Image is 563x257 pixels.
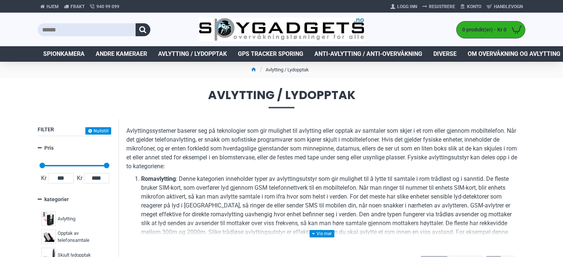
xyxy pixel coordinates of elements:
b: Romavlytting [141,175,176,182]
span: Handlevogn [494,3,523,10]
a: Andre kameraer [90,46,153,62]
span: Om overvåkning og avlytting [468,50,560,58]
img: SpyGadgets.no [199,18,365,42]
a: Avlytting / Lydopptak [153,46,232,62]
a: kategorier [38,193,111,206]
span: Diverse [433,50,457,58]
span: Kr [75,174,84,183]
span: Registrere [429,3,455,10]
span: Frakt [71,3,85,10]
a: Handlevogn [484,1,525,13]
li: : Denne kategorien inneholder typer av avlyttingsutstyr som gir mulighet til å lytte til samtale ... [141,175,518,246]
a: Registrere [420,1,458,13]
a: Pris [38,142,111,155]
span: Logg Inn [397,3,417,10]
span: Konto [467,3,481,10]
button: Nullstill [85,127,111,135]
a: Spionkamera [38,46,90,62]
span: Hjem [47,3,59,10]
a: Konto [458,1,484,13]
span: Avlytting [58,215,75,223]
span: Andre kameraer [96,50,147,58]
span: Opptak av telefonsamtale [58,230,106,244]
a: GPS Tracker Sporing [232,46,309,62]
a: Logg Inn [388,1,420,13]
span: 0 produkt(er) - Kr 0 [457,26,508,34]
span: 940 99 099 [96,3,119,10]
img: Avlytting [41,212,56,226]
span: Anti-avlytting / Anti-overvåkning [314,50,422,58]
a: romavlytteren [141,237,177,246]
span: Avlytting / Lydopptak [38,89,525,108]
span: Avlytting / Lydopptak [158,50,227,58]
span: Spionkamera [43,50,85,58]
a: 0 produkt(er) - Kr 0 [457,21,525,38]
a: Anti-avlytting / Anti-overvåkning [309,46,428,62]
span: Kr [40,174,48,183]
span: GPS Tracker Sporing [238,50,303,58]
span: Filter [38,126,54,132]
a: Diverse [428,46,462,62]
p: Avlyttingssystemer baserer seg på teknologier som gir mulighet til avlytting eller opptak av samt... [126,126,518,171]
img: Opptak av telefonsamtale [41,230,56,244]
